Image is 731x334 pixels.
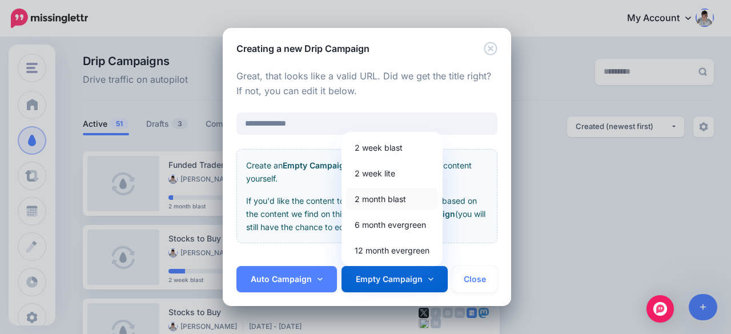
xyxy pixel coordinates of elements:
h5: Creating a new Drip Campaign [236,42,369,55]
a: Auto Campaign [236,266,337,292]
p: Great, that looks like a valid URL. Did we get the title right? If not, you can edit it below. [236,69,497,99]
b: Empty Campaign [283,160,350,170]
div: Open Intercom Messenger [646,295,674,323]
button: Close [452,266,497,292]
a: Empty Campaign [342,266,448,292]
p: Create an if you want to create the content yourself. [246,159,488,185]
a: 2 week lite [346,162,438,184]
button: Close [484,42,497,56]
p: If you'd like the content to be created automatically based on the content we find on this page, ... [246,194,488,234]
a: 2 week blast [346,136,438,159]
a: 6 month evergreen [346,214,438,236]
a: 2 month blast [346,188,438,210]
a: 12 month evergreen [346,239,438,261]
